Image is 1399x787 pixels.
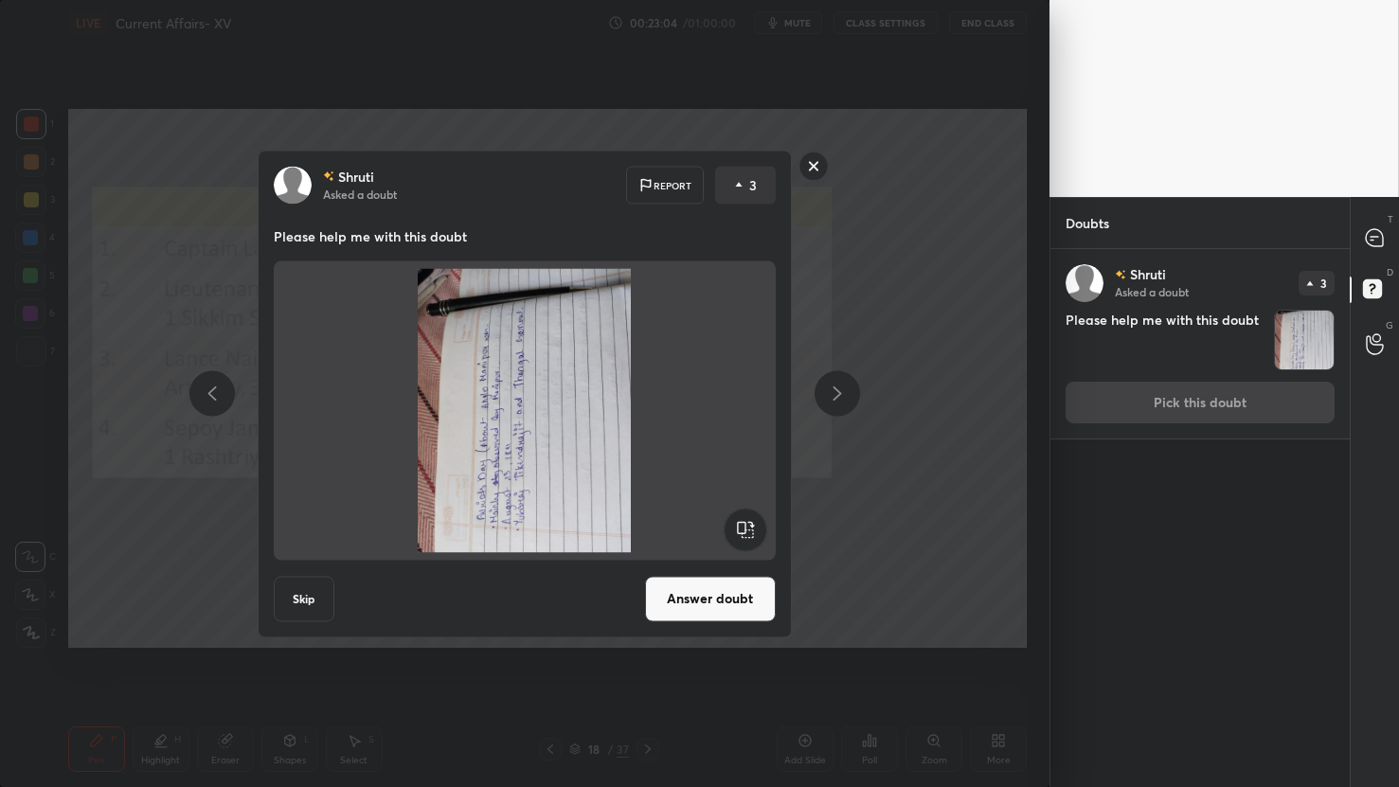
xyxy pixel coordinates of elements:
[296,268,753,552] img: 17565459107B1271.JPEG
[1386,318,1393,332] p: G
[1115,284,1189,299] p: Asked a doubt
[1275,311,1334,369] img: 17565459107B1271.JPEG
[1050,249,1350,787] div: grid
[626,166,704,204] div: Report
[1320,277,1327,289] p: 3
[645,576,776,621] button: Answer doubt
[749,175,757,194] p: 3
[1387,265,1393,279] p: D
[274,226,776,245] p: Please help me with this doubt
[1050,198,1124,248] p: Doubts
[274,576,334,621] button: Skip
[1130,267,1166,282] p: Shruti
[1388,212,1393,226] p: T
[1115,269,1126,279] img: no-rating-badge.077c3623.svg
[338,169,374,184] p: Shruti
[323,186,397,201] p: Asked a doubt
[1066,310,1266,370] h4: Please help me with this doubt
[274,166,312,204] img: default.png
[1066,264,1103,302] img: default.png
[323,171,334,182] img: no-rating-badge.077c3623.svg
